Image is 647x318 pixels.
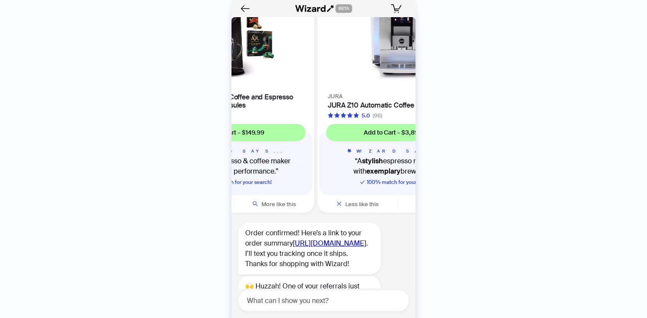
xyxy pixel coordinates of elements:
div: 5.0 [362,111,370,120]
span: star [334,113,340,118]
span: check [360,180,365,185]
span: 100 % match for your search! [196,179,272,186]
span: JURA [328,93,343,100]
span: Add to Cart – $149.99 [204,129,264,136]
span: close [336,201,342,207]
button: Add to Cart – $149.99 [163,124,306,141]
b: stylish [362,156,383,165]
div: Order confirmed! Here’s a link to your order summary . I’ll text you tracking once it ships. Than... [238,223,380,274]
a: [URL][DOMAIN_NAME] [293,239,366,248]
span: Less like this [345,201,379,208]
span: Add to Cart – $3,899.00 [364,129,431,136]
b: exemplary [366,167,401,176]
button: Back [238,2,252,15]
span: star [353,113,359,118]
span: star [347,113,353,118]
span: star [341,113,346,118]
span: search [252,201,258,207]
h5: WIZARD SAYS... [326,148,469,154]
span: More like this [261,201,296,208]
button: More like this [234,195,315,213]
div: 5.0 out of 5 stars [328,111,370,120]
h4: JURA Z10 Automatic Coffee Machine [328,101,467,109]
h5: WIZARD SAYS... [163,148,306,154]
q: A espresso machine with brew quality. [326,156,469,177]
h4: L'OR Barista System Coffee and Espresso Machine with 20 Capsules [164,93,304,109]
span: 100 % match for your search! [360,179,435,186]
div: (96) [373,111,382,120]
span: BETA [335,4,352,13]
q: A espresso & coffee maker with brew performance. [163,156,306,177]
span: star [328,113,333,118]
